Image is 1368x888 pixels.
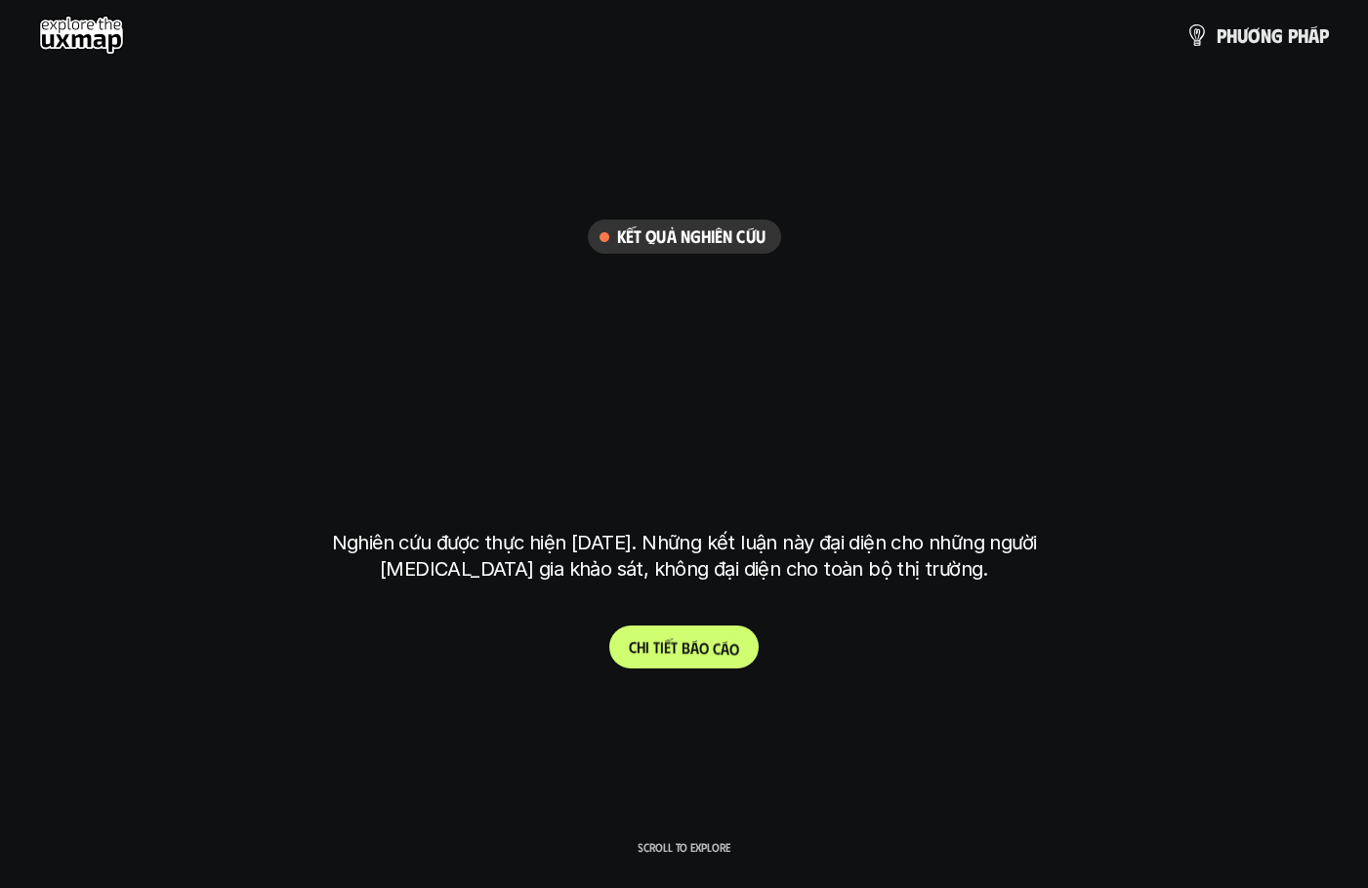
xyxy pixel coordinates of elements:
[1261,24,1271,46] span: n
[1217,24,1226,46] span: p
[1298,24,1308,46] span: h
[1226,24,1237,46] span: h
[1319,24,1329,46] span: p
[328,274,1041,356] h1: phạm vi công việc của
[1288,24,1298,46] span: p
[609,626,759,668] a: Chitiếtbáocáo
[1271,24,1283,46] span: g
[318,530,1051,583] p: Nghiên cứu được thực hiện [DATE]. Những kết luận này đại diện cho những người [MEDICAL_DATA] gia ...
[1308,24,1319,46] span: á
[617,225,766,248] h6: Kết quả nghiên cứu
[638,840,730,854] p: Scroll to explore
[336,428,1032,510] h1: tại [GEOGRAPHIC_DATA]
[1185,16,1329,55] a: phươngpháp
[1248,24,1261,46] span: ơ
[1237,24,1248,46] span: ư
